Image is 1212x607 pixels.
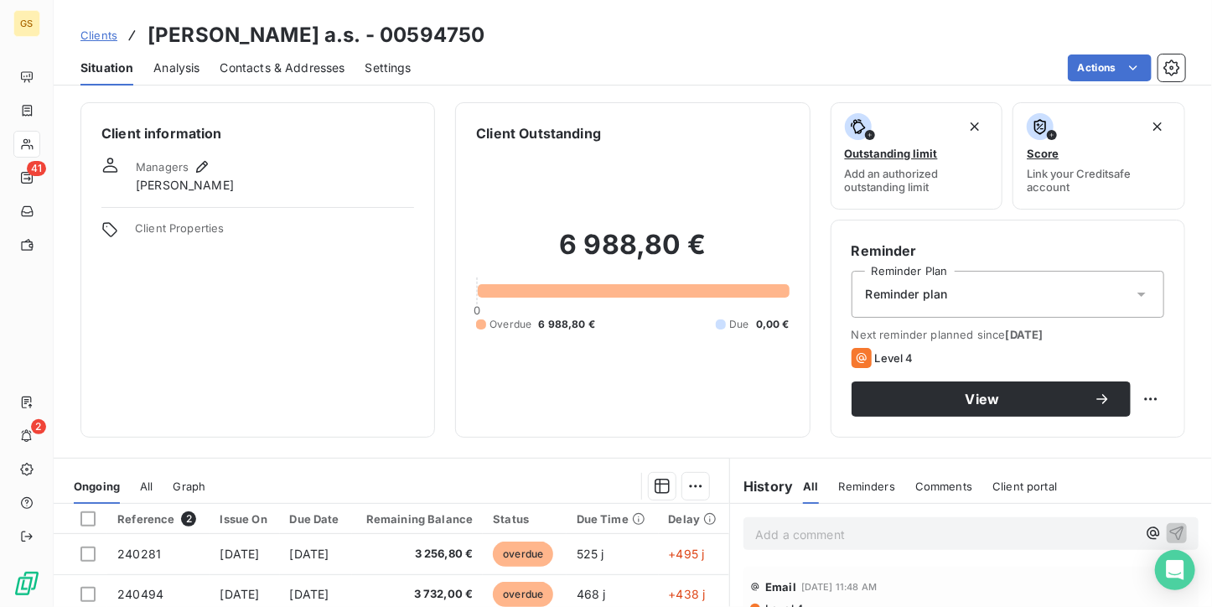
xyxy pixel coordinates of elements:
span: Situation [80,60,133,76]
span: Reminders [839,480,895,493]
h6: Reminder [852,241,1164,261]
span: 240494 [117,587,163,601]
span: Next reminder planned since [852,328,1164,341]
span: 0 [474,303,480,317]
span: [DATE] [290,587,329,601]
h6: Client Outstanding [476,123,601,143]
div: GS [13,10,40,37]
span: [DATE] [220,587,260,601]
span: View [872,392,1094,406]
span: Link your Creditsafe account [1027,167,1171,194]
span: Client portal [992,480,1057,493]
button: ScoreLink your Creditsafe account [1013,102,1185,210]
span: Outstanding limit [845,147,938,160]
span: Email [765,580,796,594]
span: [DATE] [1006,328,1044,341]
div: Delay [669,512,720,526]
span: 2 [31,419,46,434]
button: Outstanding limitAdd an authorized outstanding limit [831,102,1003,210]
span: Contacts & Addresses [220,60,345,76]
span: Reminder plan [866,286,948,303]
span: Due [729,317,748,332]
span: +438 j [669,587,706,601]
button: Actions [1068,54,1152,81]
h6: Client information [101,123,414,143]
span: 468 j [577,587,606,601]
img: Logo LeanPay [13,570,40,597]
span: 6 988,80 € [538,317,595,332]
span: Comments [915,480,972,493]
span: [DATE] [290,547,329,561]
h6: History [730,476,793,496]
span: 3 732,00 € [362,586,474,603]
a: Clients [80,27,117,44]
span: Analysis [153,60,199,76]
span: 240281 [117,547,161,561]
h3: [PERSON_NAME] a.s. - 00594750 [148,20,484,50]
span: +495 j [669,547,705,561]
div: Status [493,512,556,526]
span: All [803,480,818,493]
span: 3 256,80 € [362,546,474,563]
span: [PERSON_NAME] [136,177,234,194]
div: Open Intercom Messenger [1155,550,1195,590]
span: Managers [136,160,189,174]
span: overdue [493,582,553,607]
span: Settings [365,60,412,76]
div: Issue On [220,512,270,526]
span: 525 j [577,547,604,561]
span: Score [1027,147,1059,160]
span: Clients [80,29,117,42]
div: Remaining Balance [362,512,474,526]
div: Reference [117,511,199,527]
span: Client Properties [135,221,414,245]
span: Level 4 [875,351,914,365]
span: overdue [493,542,553,567]
span: Ongoing [74,480,120,493]
h2: 6 988,80 € [476,228,789,278]
button: View [852,381,1131,417]
span: Add an authorized outstanding limit [845,167,989,194]
div: Due Date [290,512,342,526]
span: [DATE] 11:48 AM [801,582,877,592]
span: 41 [27,161,46,176]
span: All [140,480,153,493]
span: 2 [181,511,196,527]
span: Graph [174,480,206,493]
div: Due Time [577,512,649,526]
span: [DATE] [220,547,260,561]
span: 0,00 € [756,317,790,332]
span: Overdue [489,317,531,332]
